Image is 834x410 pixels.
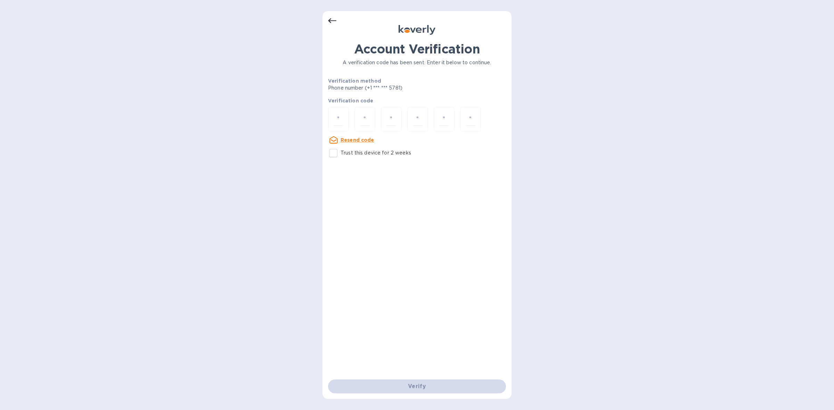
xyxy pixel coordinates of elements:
p: Phone number (+1 *** *** 5781) [328,84,456,92]
h1: Account Verification [328,42,506,56]
u: Resend code [341,137,374,143]
p: A verification code has been sent. Enter it below to continue. [328,59,506,66]
p: Verification code [328,97,506,104]
p: Trust this device for 2 weeks [341,149,411,157]
b: Verification method [328,78,381,84]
